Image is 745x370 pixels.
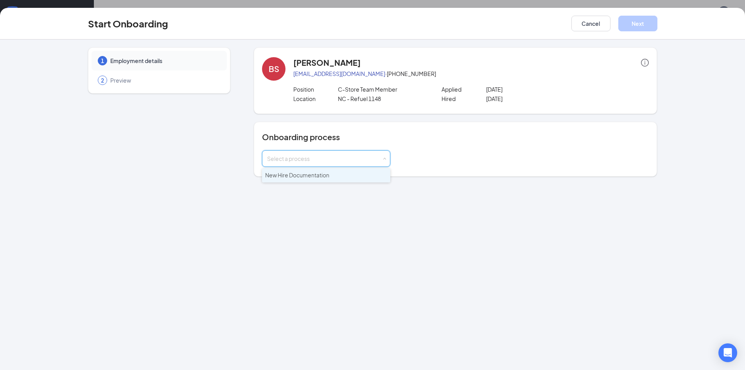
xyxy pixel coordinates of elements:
h4: Onboarding process [262,132,649,143]
p: Position [293,85,338,93]
p: Applied [442,85,486,93]
span: New Hire Documentation [265,171,329,179]
h4: [PERSON_NAME] [293,57,361,68]
div: Open Intercom Messenger [718,343,737,362]
p: NC - Refuel 1148 [338,95,427,103]
p: Hired [442,95,486,103]
span: Preview [110,76,219,84]
p: [DATE] [486,85,575,93]
span: Employment details [110,57,219,65]
div: BS [269,63,279,74]
p: C-Store Team Member [338,85,427,93]
p: · [PHONE_NUMBER] [293,70,649,78]
h3: Start Onboarding [88,17,168,30]
a: [EMAIL_ADDRESS][DOMAIN_NAME] [293,70,385,77]
button: Cancel [571,16,610,31]
p: Location [293,95,338,103]
span: 2 [101,76,104,84]
span: info-circle [641,59,649,67]
button: Next [618,16,657,31]
span: 1 [101,57,104,65]
p: [DATE] [486,95,575,103]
